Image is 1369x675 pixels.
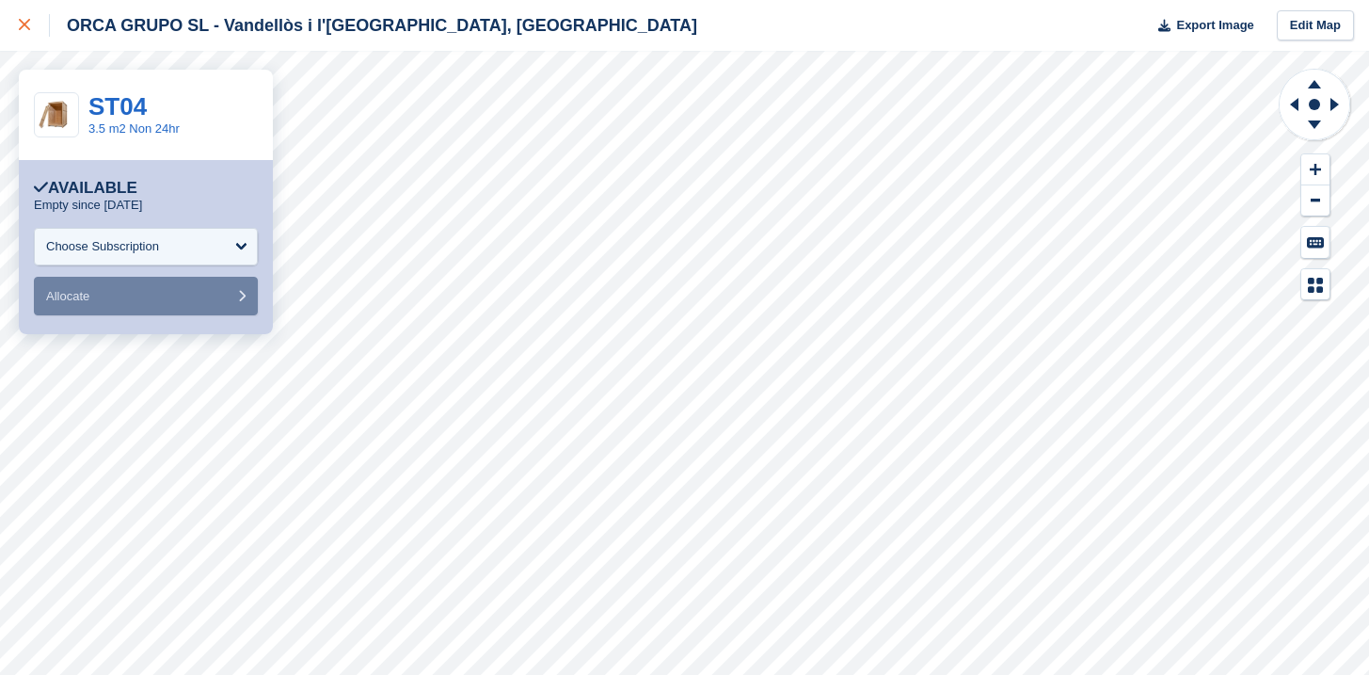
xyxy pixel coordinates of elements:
button: Export Image [1147,10,1254,41]
img: 180322_timberPackaging_websiteImages_1120x763px_removalParent2.jpg [35,100,78,129]
span: Allocate [46,289,89,303]
div: Choose Subscription [46,237,159,256]
button: Map Legend [1301,269,1329,300]
a: ST04 [88,92,147,121]
p: Empty since [DATE] [34,198,142,213]
button: Keyboard Shortcuts [1301,227,1329,258]
div: ORCA GRUPO SL - Vandellòs i l'[GEOGRAPHIC_DATA], [GEOGRAPHIC_DATA] [50,14,697,37]
a: Edit Map [1277,10,1354,41]
button: Allocate [34,277,258,315]
button: Zoom Out [1301,185,1329,217]
button: Zoom In [1301,154,1329,185]
div: Available [34,179,137,198]
a: 3.5 m2 Non 24hr [88,121,180,136]
span: Export Image [1176,16,1253,35]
